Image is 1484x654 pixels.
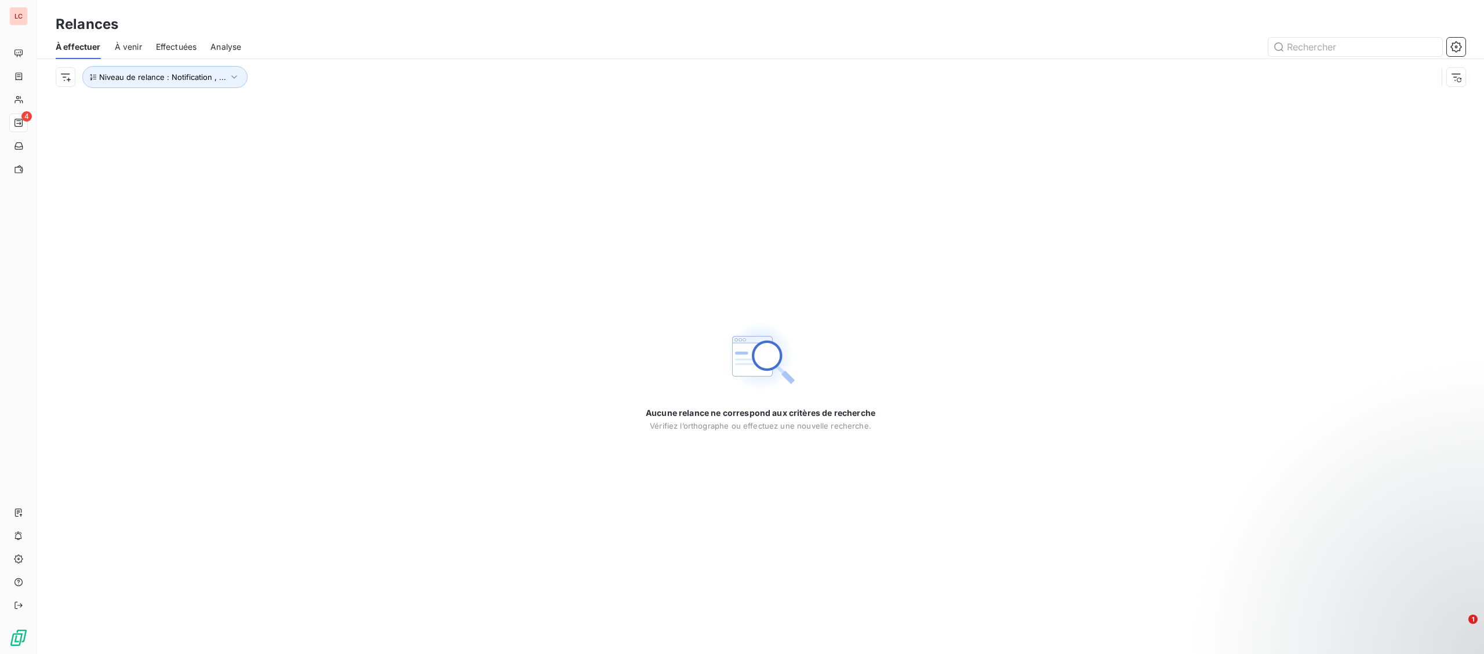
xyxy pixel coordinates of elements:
[9,7,28,25] div: LC
[99,72,226,82] span: Niveau de relance : Notification , ...
[1445,615,1472,642] iframe: Intercom live chat
[646,407,875,419] span: Aucune relance ne correspond aux critères de recherche
[82,66,248,88] button: Niveau de relance : Notification , ...
[56,14,118,35] h3: Relances
[156,41,197,53] span: Effectuées
[56,41,101,53] span: À effectuer
[210,41,241,53] span: Analyse
[650,421,871,430] span: Vérifiez l’orthographe ou effectuez une nouvelle recherche.
[1268,38,1442,56] input: Rechercher
[723,319,798,393] img: Empty state
[115,41,142,53] span: À venir
[21,111,32,122] span: 4
[1468,615,1478,624] span: 1
[9,629,28,647] img: Logo LeanPay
